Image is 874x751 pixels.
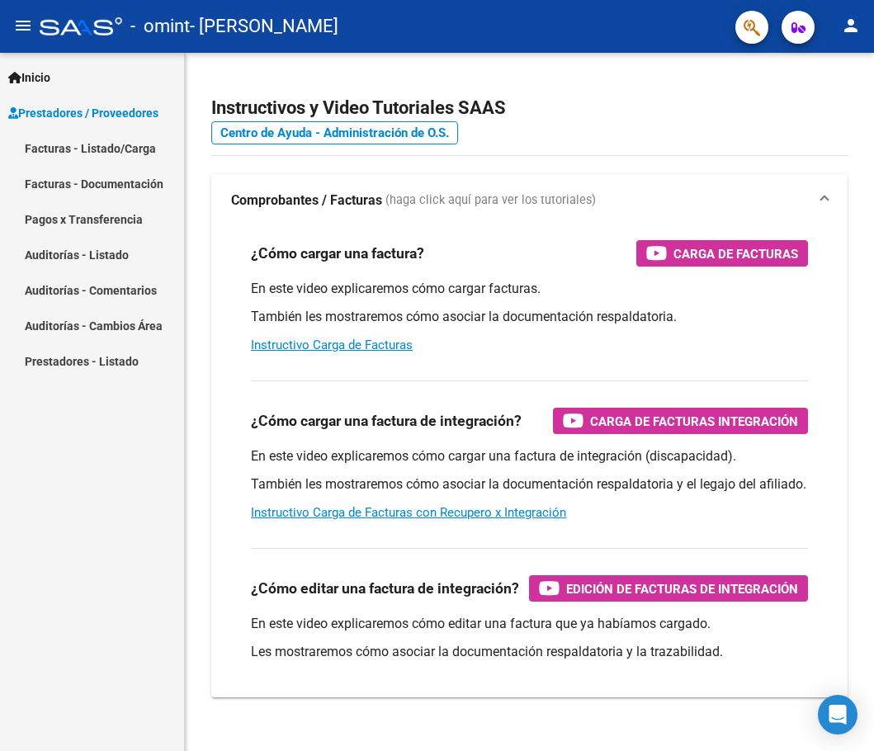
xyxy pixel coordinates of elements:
[251,242,424,265] h3: ¿Cómo cargar una factura?
[211,227,848,697] div: Comprobantes / Facturas (haga click aquí para ver los tutoriales)
[211,174,848,227] mat-expansion-panel-header: Comprobantes / Facturas (haga click aquí para ver los tutoriales)
[190,8,338,45] span: - [PERSON_NAME]
[636,240,808,267] button: Carga de Facturas
[130,8,190,45] span: - omint
[251,280,808,298] p: En este video explicaremos cómo cargar facturas.
[211,92,848,124] h2: Instructivos y Video Tutoriales SAAS
[590,411,798,432] span: Carga de Facturas Integración
[251,615,808,633] p: En este video explicaremos cómo editar una factura que ya habíamos cargado.
[8,68,50,87] span: Inicio
[251,577,519,600] h3: ¿Cómo editar una factura de integración?
[673,243,798,264] span: Carga de Facturas
[251,475,808,494] p: También les mostraremos cómo asociar la documentación respaldatoria y el legajo del afiliado.
[251,447,808,465] p: En este video explicaremos cómo cargar una factura de integración (discapacidad).
[251,308,808,326] p: También les mostraremos cómo asociar la documentación respaldatoria.
[566,579,798,599] span: Edición de Facturas de integración
[13,16,33,35] mat-icon: menu
[251,643,808,661] p: Les mostraremos cómo asociar la documentación respaldatoria y la trazabilidad.
[211,121,458,144] a: Centro de Ayuda - Administración de O.S.
[8,104,158,122] span: Prestadores / Proveedores
[251,338,413,352] a: Instructivo Carga de Facturas
[529,575,808,602] button: Edición de Facturas de integración
[385,191,596,210] span: (haga click aquí para ver los tutoriales)
[231,191,382,210] strong: Comprobantes / Facturas
[251,505,566,520] a: Instructivo Carga de Facturas con Recupero x Integración
[841,16,861,35] mat-icon: person
[251,409,522,432] h3: ¿Cómo cargar una factura de integración?
[818,695,857,734] div: Open Intercom Messenger
[553,408,808,434] button: Carga de Facturas Integración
